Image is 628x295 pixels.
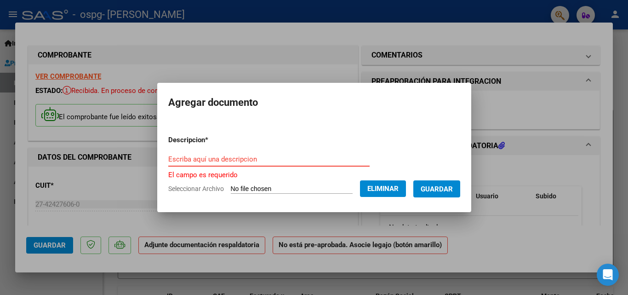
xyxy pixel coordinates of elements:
[597,264,619,286] div: Open Intercom Messenger
[168,170,460,180] p: El campo es requerido
[413,180,460,197] button: Guardar
[168,185,224,192] span: Seleccionar Archivo
[367,185,399,193] span: Eliminar
[168,94,460,111] h2: Agregar documento
[421,185,453,193] span: Guardar
[168,135,256,145] p: Descripcion
[360,180,406,197] button: Eliminar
